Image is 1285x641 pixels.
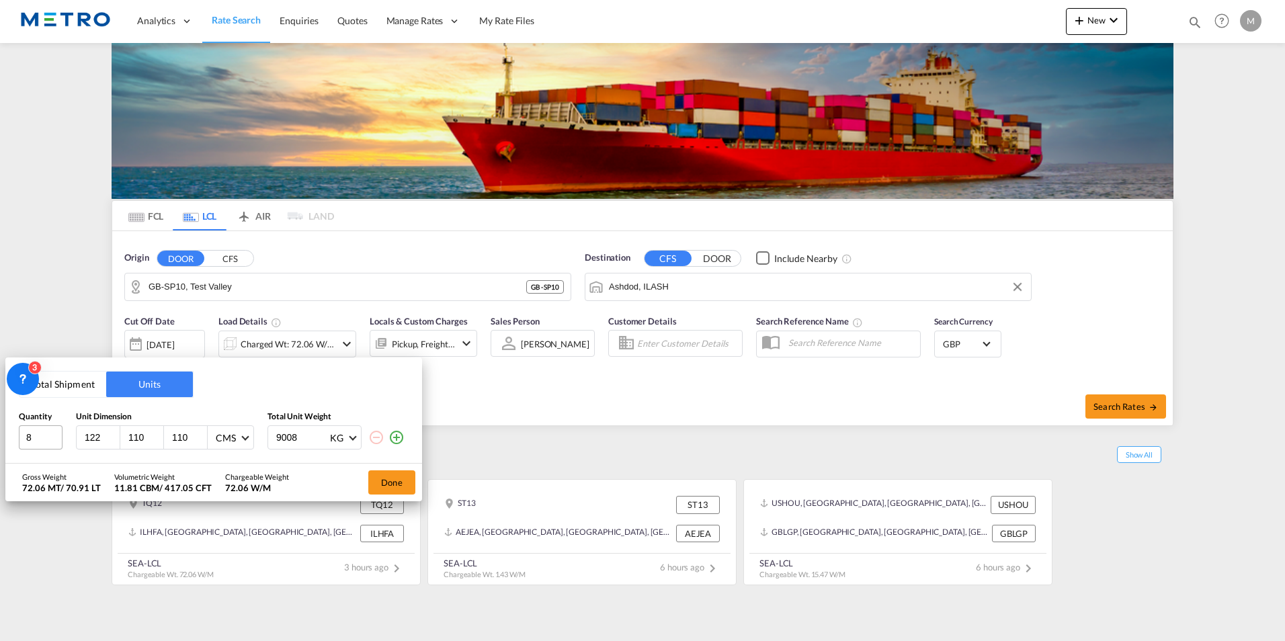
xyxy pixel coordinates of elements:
input: Qty [19,425,63,450]
div: Gross Weight [22,472,101,482]
div: Volumetric Weight [114,472,212,482]
span: / 70.91 LT [60,482,101,493]
input: W [127,431,163,443]
button: Total Shipment [19,372,106,397]
div: 11.81 CBM [114,482,212,494]
button: Units [106,372,193,397]
md-icon: icon-plus-circle-outline [388,429,405,445]
div: CMS [216,432,236,443]
div: KG [330,432,343,443]
div: Chargeable Weight [225,472,289,482]
div: 72.06 MT [22,482,101,494]
input: L [83,431,120,443]
input: H [171,431,207,443]
button: Done [368,470,415,495]
md-icon: icon-minus-circle-outline [368,429,384,445]
span: / 417.05 CFT [159,482,212,493]
div: Total Unit Weight [267,411,409,423]
div: Unit Dimension [76,411,254,423]
input: Enter weight [275,426,329,449]
div: 72.06 W/M [225,482,289,494]
div: Quantity [19,411,63,423]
